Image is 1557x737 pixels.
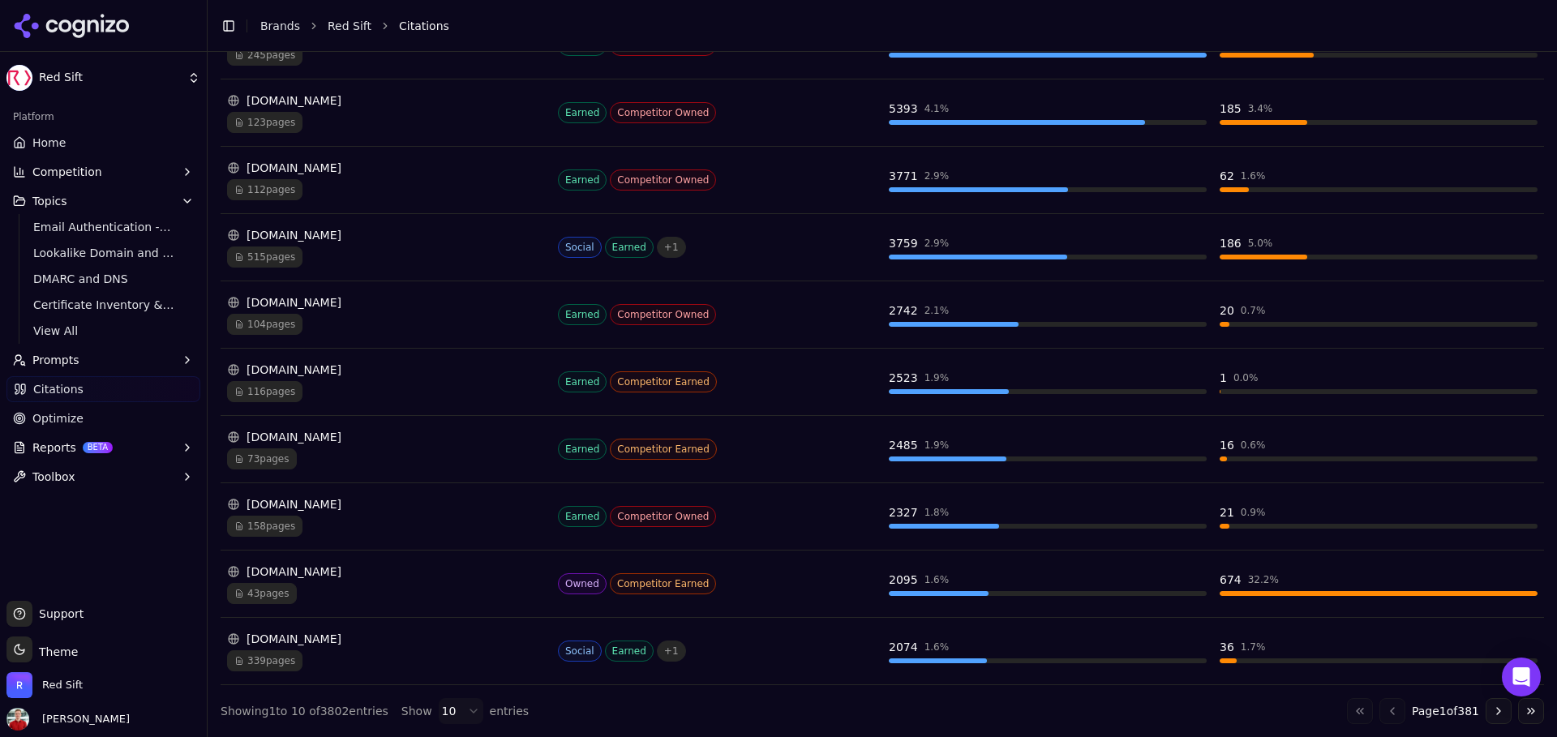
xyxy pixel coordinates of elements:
[610,439,717,460] span: Competitor Earned
[6,188,200,214] button: Topics
[33,323,174,339] span: View All
[33,381,84,397] span: Citations
[558,237,602,258] span: Social
[260,19,300,32] a: Brands
[1220,168,1234,184] div: 62
[924,371,950,384] div: 1.9 %
[227,563,545,580] div: [DOMAIN_NAME]
[227,112,302,133] span: 123 pages
[924,573,950,586] div: 1.6 %
[6,347,200,373] button: Prompts
[1241,439,1266,452] div: 0.6 %
[610,573,717,594] span: Competitor Earned
[889,370,918,386] div: 2523
[32,469,75,485] span: Toolbox
[6,130,200,156] a: Home
[1233,371,1259,384] div: 0.0 %
[227,45,302,66] span: 245 pages
[1220,101,1242,117] div: 185
[889,302,918,319] div: 2742
[889,572,918,588] div: 2095
[1248,102,1273,115] div: 3.4 %
[227,650,302,671] span: 339 pages
[657,641,686,662] span: + 1
[32,352,79,368] span: Prompts
[328,18,371,34] a: Red Sift
[32,193,67,209] span: Topics
[1241,304,1266,317] div: 0.7 %
[924,439,950,452] div: 1.9 %
[227,179,302,200] span: 112 pages
[227,448,297,469] span: 73 pages
[924,102,950,115] div: 4.1 %
[1220,235,1242,251] div: 186
[610,304,716,325] span: Competitor Owned
[610,506,716,527] span: Competitor Owned
[6,104,200,130] div: Platform
[227,227,545,243] div: [DOMAIN_NAME]
[924,506,950,519] div: 1.8 %
[889,235,918,251] div: 3759
[227,429,545,445] div: [DOMAIN_NAME]
[6,672,83,698] button: Open organization switcher
[27,268,181,290] a: DMARC and DNS
[27,294,181,316] a: Certificate Inventory & Monitoring
[399,18,449,34] span: Citations
[33,245,174,261] span: Lookalike Domain and Brand Protection
[889,639,918,655] div: 2074
[6,159,200,185] button: Competition
[924,169,950,182] div: 2.9 %
[6,708,130,731] button: Open user button
[401,703,432,719] span: Show
[889,504,918,521] div: 2327
[1248,573,1279,586] div: 32.2 %
[227,294,545,311] div: [DOMAIN_NAME]
[610,371,717,392] span: Competitor Earned
[1248,237,1273,250] div: 5.0 %
[27,319,181,342] a: View All
[558,641,602,662] span: Social
[32,164,102,180] span: Competition
[6,405,200,431] a: Optimize
[32,410,84,426] span: Optimize
[1220,639,1234,655] div: 36
[558,304,607,325] span: Earned
[32,135,66,151] span: Home
[6,464,200,490] button: Toolbox
[227,314,302,335] span: 104 pages
[1241,641,1266,653] div: 1.7 %
[558,371,607,392] span: Earned
[1220,572,1242,588] div: 674
[33,219,174,235] span: Email Authentication - Top of Funnel
[889,437,918,453] div: 2485
[1412,703,1479,719] span: Page 1 of 381
[605,641,654,662] span: Earned
[889,168,918,184] div: 3771
[39,71,181,85] span: Red Sift
[42,678,83,692] span: Red Sift
[657,237,686,258] span: + 1
[1220,437,1234,453] div: 16
[6,672,32,698] img: Red Sift
[227,631,545,647] div: [DOMAIN_NAME]
[558,102,607,123] span: Earned
[558,506,607,527] span: Earned
[605,237,654,258] span: Earned
[1502,658,1541,696] div: Open Intercom Messenger
[27,242,181,264] a: Lookalike Domain and Brand Protection
[1241,169,1266,182] div: 1.6 %
[610,169,716,191] span: Competitor Owned
[889,101,918,117] div: 5393
[36,712,130,726] span: [PERSON_NAME]
[558,573,607,594] span: Owned
[227,381,302,402] span: 116 pages
[924,641,950,653] div: 1.6 %
[227,583,297,604] span: 43 pages
[1220,504,1234,521] div: 21
[227,92,545,109] div: [DOMAIN_NAME]
[32,439,76,456] span: Reports
[32,606,84,622] span: Support
[558,169,607,191] span: Earned
[1241,506,1266,519] div: 0.9 %
[227,160,545,176] div: [DOMAIN_NAME]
